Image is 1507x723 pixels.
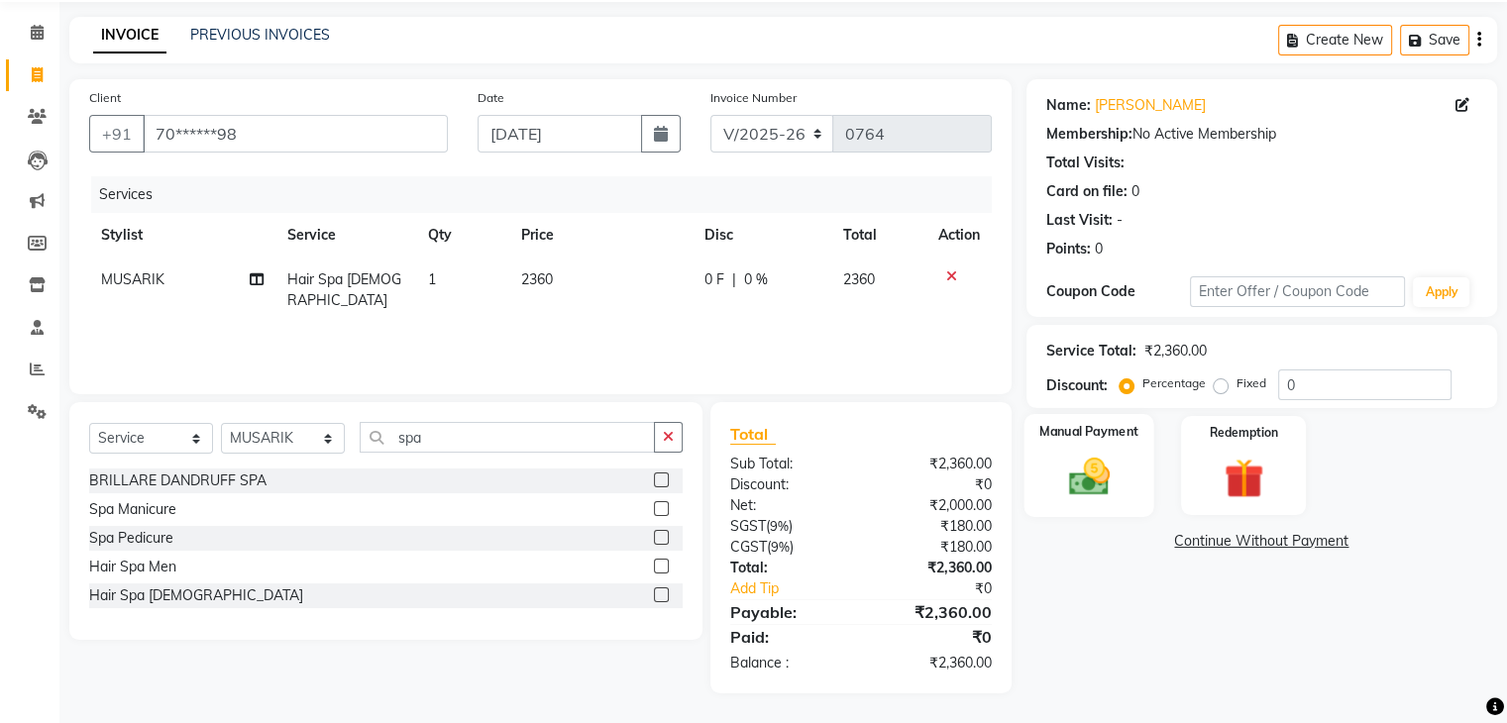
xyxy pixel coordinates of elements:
div: Hair Spa [DEMOGRAPHIC_DATA] [89,585,303,606]
div: Total: [715,558,861,578]
label: Percentage [1142,374,1206,392]
label: Fixed [1237,374,1266,392]
div: ₹2,360.00 [1144,341,1207,361]
span: 9% [771,539,790,555]
input: Search by Name/Mobile/Email/Code [143,115,448,153]
div: ( ) [715,537,861,558]
label: Invoice Number [710,89,797,107]
a: Continue Without Payment [1030,531,1493,552]
th: Stylist [89,213,275,258]
span: 2360 [521,270,553,288]
label: Client [89,89,121,107]
div: Net: [715,495,861,516]
div: ₹0 [885,578,1006,599]
div: ₹2,000.00 [861,495,1007,516]
label: Manual Payment [1039,422,1138,441]
span: 9% [770,518,789,534]
div: ₹2,360.00 [861,653,1007,673]
div: ₹180.00 [861,516,1007,537]
span: 0 % [743,269,767,290]
button: Create New [1278,25,1392,55]
div: ₹180.00 [861,537,1007,558]
div: Balance : [715,653,861,673]
th: Total [831,213,925,258]
div: Discount: [715,474,861,495]
button: Save [1400,25,1469,55]
div: Last Visit: [1046,210,1113,231]
span: Total [730,424,776,445]
div: ₹0 [861,625,1007,649]
input: Search or Scan [360,422,655,453]
div: Spa Manicure [89,499,176,520]
th: Qty [416,213,509,258]
a: Add Tip [715,578,885,599]
span: MUSARIK [101,270,164,288]
div: Membership: [1046,124,1132,145]
span: 1 [428,270,436,288]
span: | [731,269,735,290]
div: Name: [1046,95,1091,116]
a: [PERSON_NAME] [1095,95,1206,116]
div: No Active Membership [1046,124,1477,145]
div: ₹0 [861,474,1007,495]
input: Enter Offer / Coupon Code [1190,276,1406,307]
img: _gift.svg [1212,454,1276,503]
span: CGST [730,538,767,556]
div: Spa Pedicure [89,528,173,549]
a: PREVIOUS INVOICES [190,26,330,44]
label: Date [478,89,504,107]
div: Paid: [715,625,861,649]
div: - [1117,210,1123,231]
span: 0 F [703,269,723,290]
span: Hair Spa [DEMOGRAPHIC_DATA] [287,270,401,309]
div: Payable: [715,600,861,624]
div: ₹2,360.00 [861,454,1007,474]
button: +91 [89,115,145,153]
div: Card on file: [1046,181,1128,202]
div: Total Visits: [1046,153,1125,173]
div: Hair Spa Men [89,557,176,577]
th: Action [926,213,992,258]
th: Service [275,213,416,258]
a: INVOICE [93,18,166,53]
div: 0 [1131,181,1139,202]
th: Disc [692,213,831,258]
div: 0 [1095,239,1103,259]
div: Points: [1046,239,1091,259]
div: BRILLARE DANDRUFF SPA [89,470,267,491]
span: 2360 [843,270,875,288]
div: Services [91,176,1007,213]
div: ₹2,360.00 [861,558,1007,578]
div: Service Total: [1046,341,1136,361]
div: Coupon Code [1046,281,1190,302]
th: Price [509,213,693,258]
div: ₹2,360.00 [861,600,1007,624]
div: ( ) [715,516,861,537]
div: Sub Total: [715,454,861,474]
div: Discount: [1046,375,1108,396]
span: SGST [730,517,766,535]
img: _cash.svg [1055,454,1122,501]
label: Redemption [1210,424,1278,442]
button: Apply [1413,277,1469,307]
